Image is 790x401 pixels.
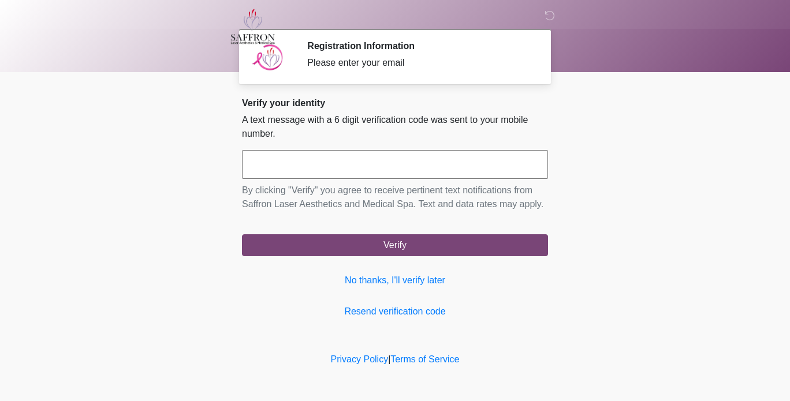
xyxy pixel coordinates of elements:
a: | [388,354,390,364]
a: Resend verification code [242,305,548,318]
img: Agent Avatar [251,40,285,75]
a: Terms of Service [390,354,459,364]
a: No thanks, I'll verify later [242,273,548,287]
img: Saffron Laser Aesthetics and Medical Spa Logo [230,9,275,44]
p: A text message with a 6 digit verification code was sent to your mobile number. [242,113,548,141]
button: Verify [242,234,548,256]
p: By clicking "Verify" you agree to receive pertinent text notifications from Saffron Laser Aesthet... [242,183,548,211]
div: Please enter your email [307,56,531,70]
h2: Verify your identity [242,98,548,108]
a: Privacy Policy [331,354,389,364]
